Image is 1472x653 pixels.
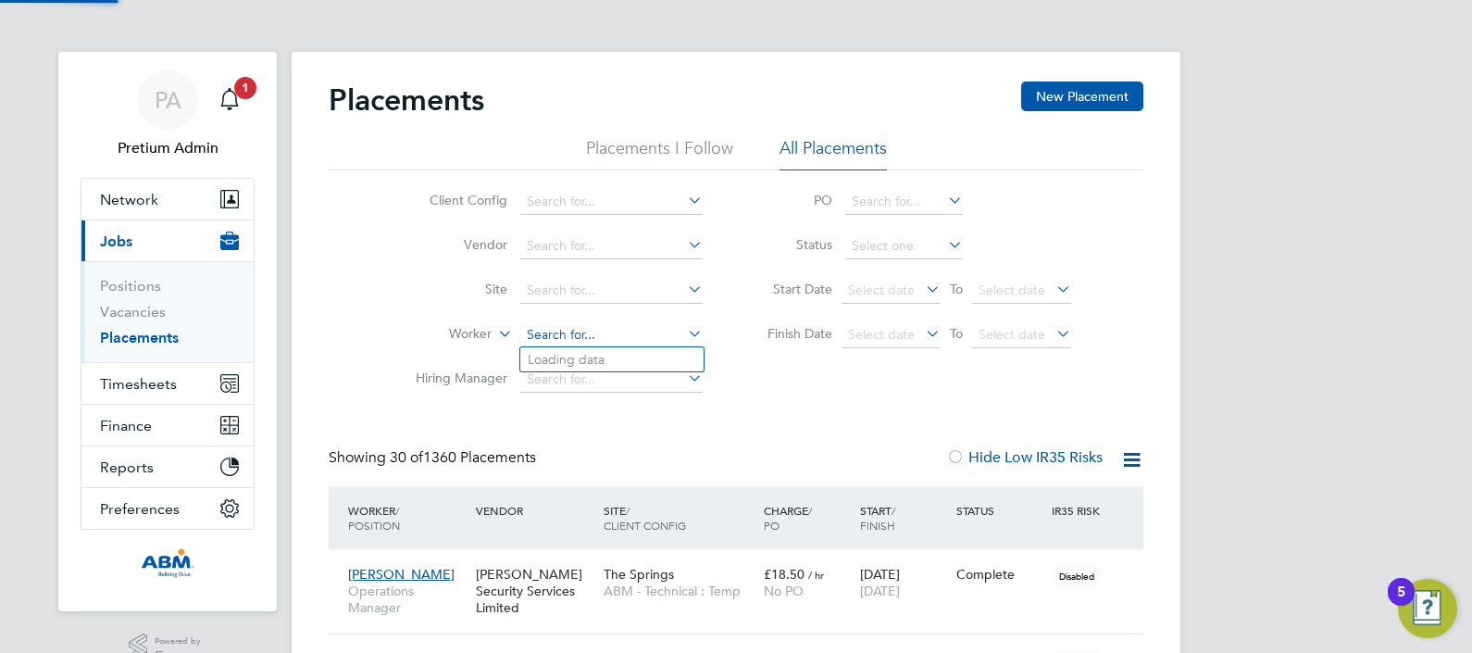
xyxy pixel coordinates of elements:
[343,494,471,542] div: Worker
[100,191,158,208] span: Network
[764,583,804,599] span: No PO
[81,261,254,362] div: Jobs
[100,375,177,393] span: Timesheets
[329,82,484,119] h2: Placements
[471,557,599,626] div: [PERSON_NAME] Security Services Limited
[211,70,248,130] a: 1
[100,277,161,295] a: Positions
[100,500,180,518] span: Preferences
[471,494,599,527] div: Vendor
[390,448,423,467] span: 30 of
[348,583,467,616] span: Operations Manager
[81,548,255,578] a: Go to home page
[860,503,895,533] span: / Finish
[979,326,1045,343] span: Select date
[855,557,952,609] div: [DATE]
[604,566,674,583] span: The Springs
[401,236,507,253] label: Vendor
[100,303,166,320] a: Vacancies
[586,137,733,170] li: Placements I Follow
[81,220,254,261] button: Jobs
[1021,82,1143,111] button: New Placement
[141,548,194,578] img: abm-technical-logo-retina.png
[520,233,703,259] input: Search for...
[604,583,755,599] span: ABM - Technical : Temp
[749,192,832,208] label: PO
[348,503,400,533] span: / Position
[329,448,540,468] div: Showing
[780,137,887,170] li: All Placements
[952,494,1048,527] div: Status
[155,88,181,112] span: PA
[944,277,968,301] span: To
[81,446,254,487] button: Reports
[81,488,254,529] button: Preferences
[946,448,1103,467] label: Hide Low IR35 Risks
[81,363,254,404] button: Timesheets
[1397,592,1405,616] div: 5
[520,367,703,393] input: Search for...
[100,417,152,434] span: Finance
[759,494,855,542] div: Charge
[520,322,703,348] input: Search for...
[100,458,154,476] span: Reports
[401,192,507,208] label: Client Config
[520,347,704,371] li: Loading data
[956,566,1043,583] div: Complete
[944,321,968,345] span: To
[81,179,254,220] button: Network
[343,556,1143,571] a: [PERSON_NAME]Operations Manager[PERSON_NAME] Security Services LimitedThe SpringsABM - Technical ...
[100,232,132,250] span: Jobs
[100,329,179,346] a: Placements
[848,326,915,343] span: Select date
[808,568,824,582] span: / hr
[234,77,256,99] span: 1
[764,566,805,583] span: £18.50
[81,70,255,159] a: PAPretium Admin
[749,236,832,253] label: Status
[604,503,686,533] span: / Client Config
[764,503,812,533] span: / PO
[1052,564,1102,588] span: Disabled
[860,583,900,599] span: [DATE]
[58,52,277,611] nav: Main navigation
[81,405,254,446] button: Finance
[855,494,952,542] div: Start
[749,325,832,342] label: Finish Date
[979,282,1045,298] span: Select date
[1047,494,1111,527] div: IR35 Risk
[401,281,507,297] label: Site
[749,281,832,297] label: Start Date
[81,137,255,159] span: Pretium Admin
[520,278,703,304] input: Search for...
[385,325,492,344] label: Worker
[848,282,915,298] span: Select date
[348,566,455,583] span: [PERSON_NAME]
[520,189,703,215] input: Search for...
[390,448,536,467] span: 1360 Placements
[155,634,206,649] span: Powered by
[1398,579,1457,638] button: Open Resource Center, 5 new notifications
[845,233,963,259] input: Select one
[599,494,759,542] div: Site
[845,189,963,215] input: Search for...
[401,370,507,386] label: Hiring Manager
